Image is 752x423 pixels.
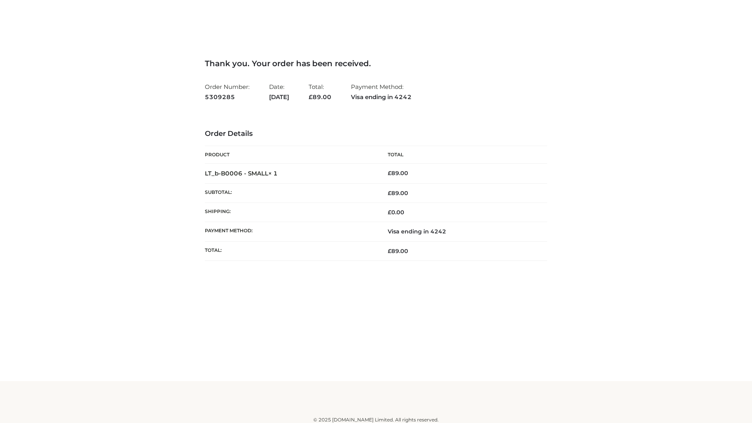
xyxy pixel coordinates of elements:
span: 89.00 [388,248,408,255]
th: Shipping: [205,203,376,222]
h3: Order Details [205,130,547,138]
span: £ [388,170,391,177]
span: £ [388,190,391,197]
li: Payment Method: [351,80,412,104]
li: Date: [269,80,289,104]
bdi: 89.00 [388,170,408,177]
strong: 5309285 [205,92,249,102]
li: Order Number: [205,80,249,104]
th: Total: [205,241,376,260]
strong: Visa ending in 4242 [351,92,412,102]
span: £ [388,209,391,216]
li: Total: [309,80,331,104]
span: 89.00 [388,190,408,197]
span: 89.00 [309,93,331,101]
th: Payment method: [205,222,376,241]
h3: Thank you. Your order has been received. [205,59,547,68]
span: £ [388,248,391,255]
strong: LT_b-B0006 - SMALL [205,170,278,177]
strong: [DATE] [269,92,289,102]
th: Product [205,146,376,164]
th: Subtotal: [205,183,376,202]
span: £ [309,93,313,101]
bdi: 0.00 [388,209,404,216]
th: Total [376,146,547,164]
td: Visa ending in 4242 [376,222,547,241]
strong: × 1 [268,170,278,177]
